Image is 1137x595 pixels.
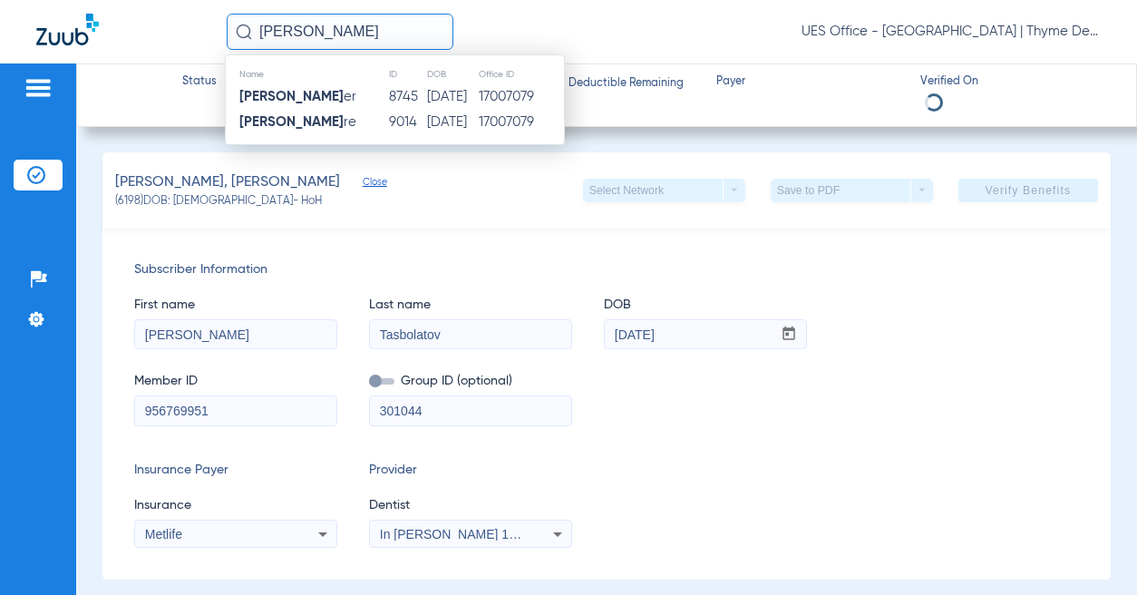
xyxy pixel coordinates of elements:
[369,372,572,391] span: Group ID (optional)
[568,76,684,93] span: Deductible Remaining
[478,110,564,135] td: 17007079
[134,372,337,391] span: Member ID
[478,64,564,84] th: Office ID
[115,194,322,210] span: (6198) DOB: [DEMOGRAPHIC_DATA] - HoH
[239,90,344,103] strong: [PERSON_NAME]
[134,496,337,515] span: Insurance
[380,527,572,541] span: In [PERSON_NAME] 1205114618
[239,115,344,129] strong: [PERSON_NAME]
[182,74,217,91] span: Status
[24,77,53,99] img: hamburger-icon
[369,461,572,480] span: Provider
[369,296,572,315] span: Last name
[478,84,564,110] td: 17007079
[226,64,388,84] th: Name
[115,171,340,194] span: [PERSON_NAME], [PERSON_NAME]
[716,74,904,91] span: Payer
[134,260,1079,279] span: Subscriber Information
[236,24,252,40] img: Search Icon
[426,110,478,135] td: [DATE]
[134,461,337,480] span: Insurance Payer
[619,305,678,313] mat-label: mm / dd / yyyy
[134,296,337,315] span: First name
[36,14,99,45] img: Zuub Logo
[227,14,453,50] input: Search for patients
[1046,508,1137,595] iframe: Chat Widget
[363,176,379,193] span: Close
[604,296,807,315] span: DOB
[369,496,572,515] span: Dentist
[388,110,426,135] td: 9014
[772,320,807,349] button: Open calendar
[426,64,478,84] th: DOB
[388,64,426,84] th: ID
[145,527,182,541] span: Metlife
[239,115,356,129] span: re
[426,84,478,110] td: [DATE]
[239,90,356,103] span: er
[920,74,1108,91] span: Verified On
[388,84,426,110] td: 8745
[802,23,1101,41] span: UES Office - [GEOGRAPHIC_DATA] | Thyme Dental Care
